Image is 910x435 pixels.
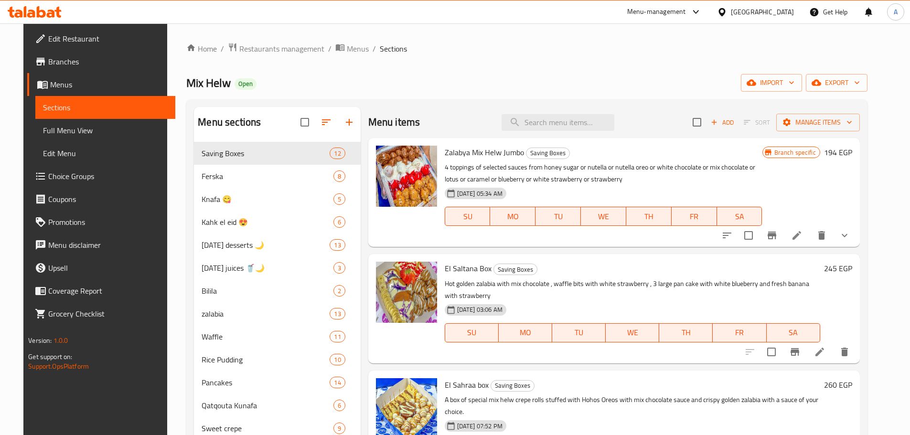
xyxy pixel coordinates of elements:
[556,326,602,340] span: TU
[333,400,345,411] div: items
[48,262,168,274] span: Upsell
[202,285,333,297] span: Bilila
[239,43,324,54] span: Restaurants management
[659,323,713,342] button: TH
[330,148,345,159] div: items
[490,207,535,226] button: MO
[202,262,333,274] div: Ramadan juices 🥤🌙
[749,77,794,89] span: import
[453,189,506,198] span: [DATE] 05:34 AM
[194,233,360,256] div: [DATE] desserts 🌙13
[202,239,330,251] div: Ramadan desserts 🌙
[791,230,803,241] a: Edit menu item
[27,165,175,188] a: Choice Groups
[202,193,333,205] span: Knafa 😋
[198,115,261,129] h2: Menu sections
[186,72,231,94] span: Mix Helw
[35,142,175,165] a: Edit Menu
[491,380,535,392] div: Saving Boxes
[335,42,369,55] a: Menus
[48,308,168,319] span: Grocery Checklist
[194,394,360,417] div: Qatqouta Kunafa6
[50,79,168,90] span: Menus
[767,323,820,342] button: SA
[202,423,333,434] div: Sweet crepe
[186,43,217,54] a: Home
[194,325,360,348] div: Waffle11
[499,323,552,342] button: MO
[35,119,175,142] a: Full Menu View
[202,239,330,251] span: [DATE] desserts 🌙
[202,216,333,228] div: Kahk el eid 😍
[228,42,324,55] a: Restaurants management
[334,195,345,204] span: 5
[333,216,345,228] div: items
[48,216,168,228] span: Promotions
[739,225,759,245] span: Select to update
[713,323,766,342] button: FR
[194,188,360,211] div: Knafa 😋5
[824,262,852,275] h6: 245 EGP
[202,170,333,182] div: Ferska
[493,264,537,275] div: Saving Boxes
[43,125,168,136] span: Full Menu View
[445,207,491,226] button: SU
[194,165,360,188] div: Ferska8
[445,278,820,302] p: Hot golden zalabia with mix chocolate , waffle bits with white strawberry , 3 large pan cake with...
[27,27,175,50] a: Edit Restaurant
[687,112,707,132] span: Select section
[334,424,345,433] span: 9
[28,360,89,372] a: Support.OpsPlatform
[445,378,489,392] span: El Sahraa box
[54,334,68,347] span: 1.0.0
[663,326,709,340] span: TH
[707,115,738,130] button: Add
[771,326,816,340] span: SA
[810,224,833,247] button: delete
[453,305,506,314] span: [DATE] 03:06 AM
[380,43,407,54] span: Sections
[449,326,495,340] span: SU
[839,230,850,241] svg: Show Choices
[48,239,168,251] span: Menu disclaimer
[330,331,345,342] div: items
[330,332,344,341] span: 11
[776,114,860,131] button: Manage items
[194,371,360,394] div: Pancakes14
[526,148,569,159] span: Saving Boxes
[334,286,345,296] span: 2
[202,354,330,365] span: Rice Pudding
[28,334,52,347] span: Version:
[27,256,175,279] a: Upsell
[202,148,330,159] div: Saving Boxes
[334,172,345,181] span: 8
[194,348,360,371] div: Rice Pudding10
[330,354,345,365] div: items
[445,161,762,185] p: 4 toppings of selected sauces from honey sugar or nutella or nutella oreo or white chocolate or m...
[330,239,345,251] div: items
[202,400,333,411] div: Qatqouta Kunafa
[738,115,776,130] span: Select section first
[761,342,782,362] span: Select to update
[494,264,537,275] span: Saving Boxes
[784,117,852,128] span: Manage items
[202,331,330,342] div: Waffle
[333,193,345,205] div: items
[894,7,898,17] span: A
[585,210,622,223] span: WE
[627,6,686,18] div: Menu-management
[202,308,330,319] span: zalabia
[27,50,175,73] a: Branches
[333,262,345,274] div: items
[833,340,856,363] button: delete
[833,224,856,247] button: show more
[376,146,437,207] img: Zalabya Mix Helw Jumbo
[503,326,548,340] span: MO
[27,73,175,96] a: Menus
[824,146,852,159] h6: 194 EGP
[35,96,175,119] a: Sections
[539,210,577,223] span: TU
